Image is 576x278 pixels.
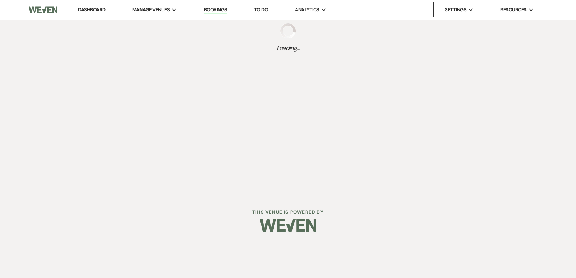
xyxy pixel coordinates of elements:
[500,6,526,14] span: Resources
[204,6,227,14] a: Bookings
[78,6,105,13] a: Dashboard
[280,23,296,38] img: loading spinner
[445,6,466,14] span: Settings
[260,212,316,238] img: Weven Logo
[254,6,268,13] a: To Do
[29,2,57,18] img: Weven Logo
[277,44,300,53] span: Loading...
[132,6,170,14] span: Manage Venues
[295,6,319,14] span: Analytics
